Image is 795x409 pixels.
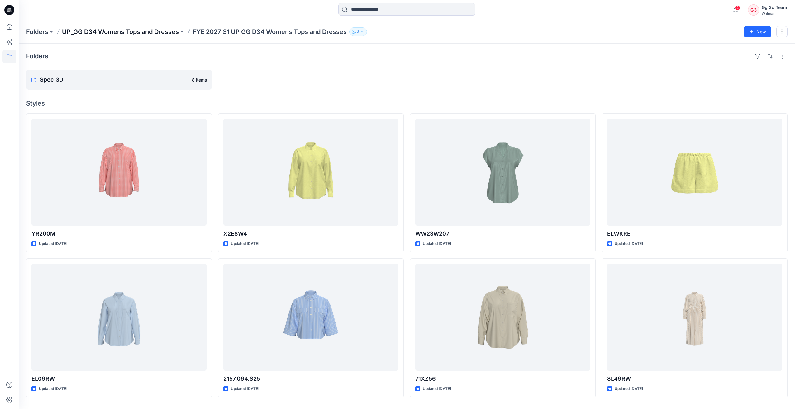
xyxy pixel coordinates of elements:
[62,27,179,36] a: UP_GG D34 Womens Tops and Dresses
[31,229,207,238] p: YR200M
[231,241,259,247] p: Updated [DATE]
[223,119,398,226] a: X2E8W4
[39,386,67,392] p: Updated [DATE]
[26,52,48,60] h4: Folders
[349,27,367,36] button: 2
[607,374,782,383] p: 8L49RW
[415,264,590,371] a: 71XZ56
[26,70,212,90] a: Spec_3D8 items
[223,374,398,383] p: 2157.064.S25
[423,241,451,247] p: Updated [DATE]
[415,119,590,226] a: WW23W207
[31,374,207,383] p: EL09RW
[31,264,207,371] a: EL09RW
[762,11,787,16] div: Walmart
[26,100,788,107] h4: Styles
[31,119,207,226] a: YR200M
[615,386,643,392] p: Updated [DATE]
[231,386,259,392] p: Updated [DATE]
[744,26,771,37] button: New
[615,241,643,247] p: Updated [DATE]
[193,27,347,36] p: FYE 2027 S1 UP GG D34 Womens Tops and Dresses
[607,229,782,238] p: ELWKRE
[223,229,398,238] p: X2E8W4
[192,77,207,83] p: 8 items
[223,264,398,371] a: 2157.064.S25
[735,5,740,10] span: 2
[26,27,48,36] a: Folders
[39,241,67,247] p: Updated [DATE]
[40,75,188,84] p: Spec_3D
[607,264,782,371] a: 8L49RW
[357,28,359,35] p: 2
[415,229,590,238] p: WW23W207
[607,119,782,226] a: ELWKRE
[415,374,590,383] p: 71XZ56
[762,4,787,11] div: Gg 3d Team
[748,4,759,16] div: G3
[423,386,451,392] p: Updated [DATE]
